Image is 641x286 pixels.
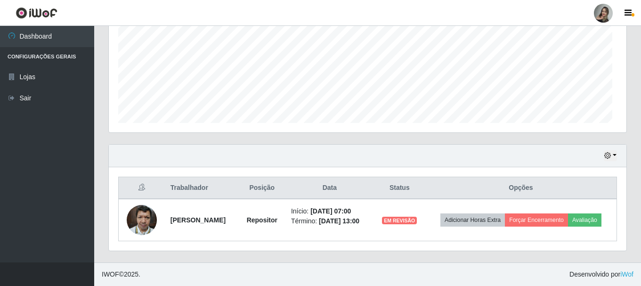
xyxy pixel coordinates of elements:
[102,270,140,279] span: © 2025 .
[620,270,633,278] a: iWof
[247,216,277,224] strong: Repositor
[285,177,374,199] th: Data
[568,213,601,227] button: Avaliação
[102,270,119,278] span: IWOF
[165,177,239,199] th: Trabalhador
[440,213,505,227] button: Adicionar Horas Extra
[374,177,425,199] th: Status
[16,7,57,19] img: CoreUI Logo
[319,217,359,225] time: [DATE] 13:00
[291,216,368,226] li: Término:
[239,177,285,199] th: Posição
[569,270,633,279] span: Desenvolvido por
[170,216,226,224] strong: [PERSON_NAME]
[425,177,617,199] th: Opções
[127,200,157,240] img: 1754654724910.jpeg
[382,217,417,224] span: EM REVISÃO
[291,206,368,216] li: Início:
[505,213,568,227] button: Forçar Encerramento
[310,207,351,215] time: [DATE] 07:00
